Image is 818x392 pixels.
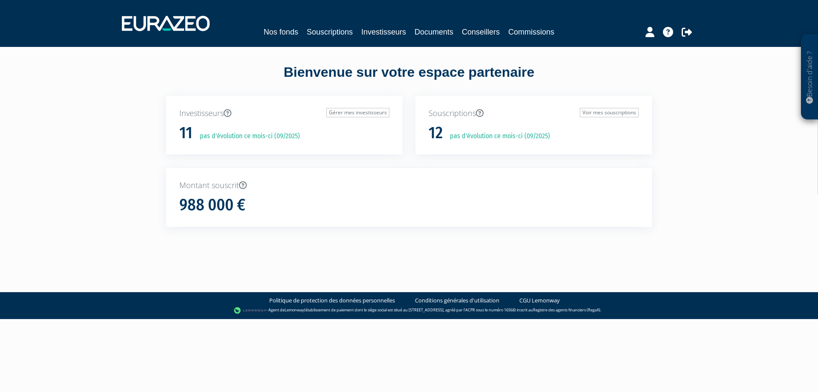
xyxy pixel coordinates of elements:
[179,108,389,119] p: Investisseurs
[361,26,406,38] a: Investisseurs
[805,39,815,116] p: Besoin d'aide ?
[122,16,210,31] img: 1732889491-logotype_eurazeo_blanc_rvb.png
[160,63,658,96] div: Bienvenue sur votre espace partenaire
[429,124,443,142] h1: 12
[519,296,560,305] a: CGU Lemonway
[462,26,500,38] a: Conseillers
[307,26,353,38] a: Souscriptions
[533,307,600,313] a: Registre des agents financiers (Regafi)
[415,296,499,305] a: Conditions générales d'utilisation
[269,296,395,305] a: Politique de protection des données personnelles
[234,306,267,315] img: logo-lemonway.png
[194,131,300,141] p: pas d'évolution ce mois-ci (09/2025)
[444,131,550,141] p: pas d'évolution ce mois-ci (09/2025)
[580,108,639,117] a: Voir mes souscriptions
[179,196,245,214] h1: 988 000 €
[9,306,809,315] div: - Agent de (établissement de paiement dont le siège social est situé au [STREET_ADDRESS], agréé p...
[415,26,453,38] a: Documents
[179,124,193,142] h1: 11
[264,26,298,38] a: Nos fonds
[179,180,639,191] p: Montant souscrit
[429,108,639,119] p: Souscriptions
[285,307,304,313] a: Lemonway
[508,26,554,38] a: Commissions
[326,108,389,117] a: Gérer mes investisseurs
